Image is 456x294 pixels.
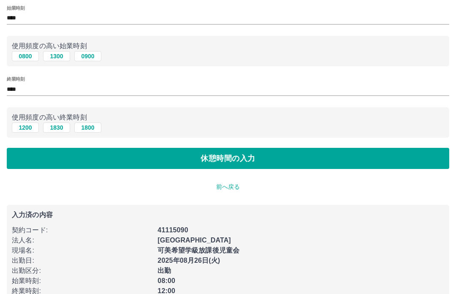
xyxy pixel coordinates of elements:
p: 出勤区分 : [12,266,152,276]
b: 08:00 [157,277,175,284]
p: 使用頻度の高い始業時刻 [12,41,444,51]
b: [GEOGRAPHIC_DATA] [157,237,231,244]
button: 1300 [43,51,70,61]
p: 法人名 : [12,235,152,245]
button: 1800 [74,122,101,133]
b: 出勤 [157,267,171,274]
button: 0900 [74,51,101,61]
b: 可美希望学級放課後児童会 [157,247,239,254]
b: 41115090 [157,226,188,234]
label: 始業時刻 [7,5,24,11]
button: 1200 [12,122,39,133]
p: 始業時刻 : [12,276,152,286]
p: 契約コード : [12,225,152,235]
p: 現場名 : [12,245,152,256]
button: 休憩時間の入力 [7,148,449,169]
button: 1830 [43,122,70,133]
p: 使用頻度の高い終業時刻 [12,112,444,122]
p: 入力済の内容 [12,212,444,218]
b: 2025年08月26日(火) [157,257,220,264]
p: 前へ戻る [7,182,449,191]
p: 出勤日 : [12,256,152,266]
button: 0800 [12,51,39,61]
label: 終業時刻 [7,76,24,82]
